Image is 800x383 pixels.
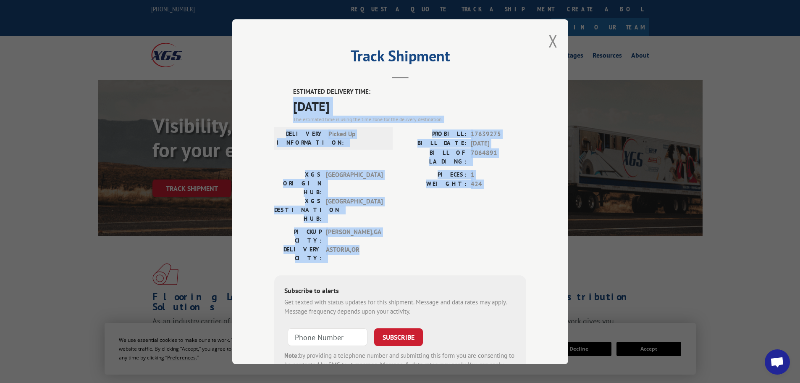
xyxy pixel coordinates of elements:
label: PICKUP CITY: [274,227,322,245]
input: Phone Number [288,328,367,346]
span: 7064891 [471,148,526,166]
button: Close modal [548,30,558,52]
h2: Track Shipment [274,50,526,66]
div: Subscribe to alerts [284,285,516,297]
span: Picked Up [328,129,385,147]
span: [DATE] [293,96,526,115]
label: XGS ORIGIN HUB: [274,170,322,196]
div: Open chat [765,349,790,375]
div: by providing a telephone number and submitting this form you are consenting to be contacted by SM... [284,351,516,379]
strong: Note: [284,351,299,359]
span: 17639275 [471,129,526,139]
span: [GEOGRAPHIC_DATA] [326,170,383,196]
label: PIECES: [400,170,467,180]
button: SUBSCRIBE [374,328,423,346]
label: BILL DATE: [400,139,467,148]
label: XGS DESTINATION HUB: [274,196,322,223]
div: Get texted with status updates for this shipment. Message and data rates may apply. Message frequ... [284,297,516,316]
label: WEIGHT: [400,180,467,189]
span: [DATE] [471,139,526,148]
span: [PERSON_NAME] , GA [326,227,383,245]
label: DELIVERY INFORMATION: [277,129,324,147]
label: ESTIMATED DELIVERY TIME: [293,87,526,97]
span: 424 [471,180,526,189]
div: The estimated time is using the time zone for the delivery destination. [293,115,526,123]
label: PROBILL: [400,129,467,139]
span: 1 [471,170,526,180]
label: DELIVERY CITY: [274,245,322,262]
span: [GEOGRAPHIC_DATA] [326,196,383,223]
label: BILL OF LADING: [400,148,467,166]
span: ASTORIA , OR [326,245,383,262]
